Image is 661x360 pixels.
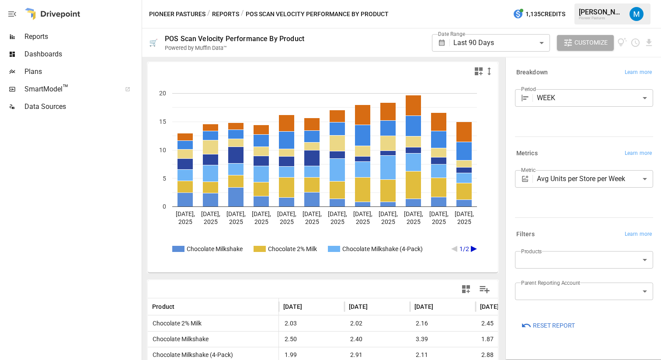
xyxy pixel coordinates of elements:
span: 2.16 [414,316,471,331]
div: Powered by Muffin Data™ [165,45,227,51]
text: [DATE], [277,210,296,217]
span: 1.87 [480,332,537,347]
label: Products [521,248,542,255]
h6: Metrics [516,149,538,158]
text: 2025 [178,218,192,225]
button: Customize [557,35,614,51]
div: Pioneer Pastures [579,16,624,20]
label: Date Range [438,30,465,38]
button: Reset Report [515,318,581,333]
text: 2025 [407,218,421,225]
text: 2025 [457,218,471,225]
span: Learn more [625,149,652,158]
span: SmartModel [24,84,115,94]
text: 2025 [381,218,395,225]
button: Sort [303,301,315,313]
span: Reports [24,31,140,42]
span: [DATE] [480,302,499,311]
text: Chocolate Milkshake (4-Pack) [342,245,423,252]
span: 2.40 [349,332,406,347]
button: Pioneer Pastures [149,9,205,20]
span: ™ [63,83,69,94]
button: Manage Columns [475,280,494,299]
text: [DATE], [404,210,423,217]
button: View documentation [617,35,627,51]
text: 10 [159,147,166,154]
button: 1,135Credits [509,6,569,22]
span: Customize [574,37,608,48]
div: Avg Units per Store per Week [537,170,653,188]
text: [DATE], [226,210,246,217]
span: Data Sources [24,101,140,112]
div: WEEK [537,89,653,107]
button: Sort [175,301,188,313]
button: Sort [369,301,381,313]
span: [DATE] [283,302,302,311]
button: Matt Fiedler [624,2,649,26]
span: 2.03 [283,316,340,331]
h6: Breakdown [516,68,548,77]
text: [DATE], [429,210,449,217]
span: Learn more [625,230,652,239]
span: Dashboards [24,49,140,59]
span: Chocolate Milkshake [149,336,209,343]
span: [DATE] [414,302,433,311]
span: Learn more [625,68,652,77]
label: Period [521,85,536,93]
span: 2.50 [283,332,340,347]
text: 0 [163,203,166,210]
svg: A chart. [148,80,498,273]
div: / [207,9,210,20]
span: 2.02 [349,316,406,331]
text: [DATE], [252,210,271,217]
text: 2025 [305,218,319,225]
text: 20 [159,90,166,97]
h6: Filters [516,230,535,239]
text: 2025 [204,218,218,225]
text: [DATE], [353,210,372,217]
button: Sort [434,301,446,313]
text: 2025 [229,218,243,225]
div: / [241,9,244,20]
text: 1/2 [459,245,469,252]
button: Download report [644,38,654,48]
text: 5 [163,175,166,182]
span: Chocolate Milkshake (4-Pack) [149,351,233,358]
text: 2025 [432,218,446,225]
text: 15 [159,118,166,125]
text: 2025 [280,218,294,225]
div: POS Scan Velocity Performance By Product [165,35,304,43]
text: 2025 [330,218,344,225]
span: Product [152,302,174,311]
text: Chocolate 2% Milk [268,245,317,252]
label: Parent Reporting Account [521,279,580,287]
button: Schedule report [630,38,640,48]
text: [DATE], [201,210,220,217]
text: [DATE], [328,210,347,217]
span: Last 90 Days [453,38,494,47]
text: 2025 [254,218,268,225]
span: Reset Report [533,320,575,331]
text: [DATE], [176,210,195,217]
span: 2.45 [480,316,537,331]
text: [DATE], [379,210,398,217]
span: Plans [24,66,140,77]
span: 3.39 [414,332,471,347]
div: [PERSON_NAME] [579,8,624,16]
span: Chocolate 2% Milk [149,320,202,327]
img: Matt Fiedler [630,7,644,21]
button: Reports [212,9,239,20]
text: Chocolate Milkshake [187,245,243,252]
label: Metric [521,166,536,174]
text: [DATE], [455,210,474,217]
span: 1,135 Credits [525,9,565,20]
text: [DATE], [303,210,322,217]
div: 🛒 [149,38,158,47]
text: 2025 [356,218,370,225]
span: [DATE] [349,302,368,311]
